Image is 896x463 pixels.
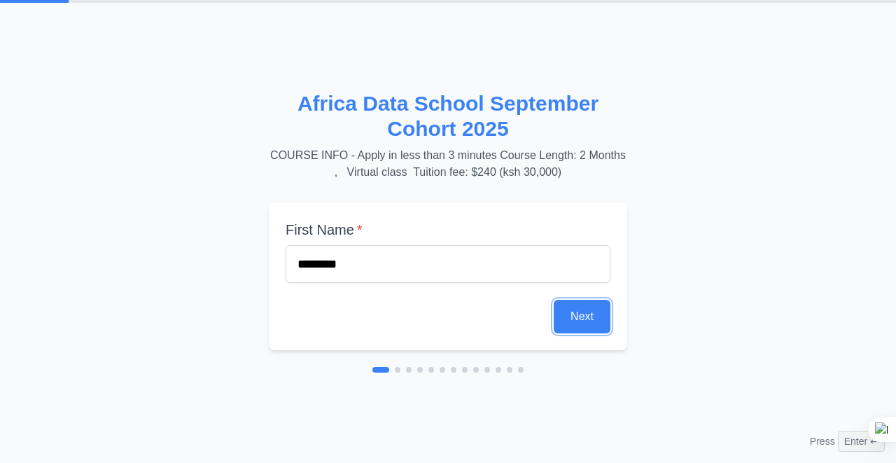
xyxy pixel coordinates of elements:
h2: Africa Data School September Cohort 2025 [269,91,627,141]
button: Next [554,300,610,333]
p: COURSE INFO - Apply in less than 3 minutes Course Length: 2 Months , Virtual class Tuition fee: $... [269,147,627,181]
span: Enter ↵ [838,431,885,452]
div: Press [810,431,885,452]
label: First Name [286,220,610,240]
